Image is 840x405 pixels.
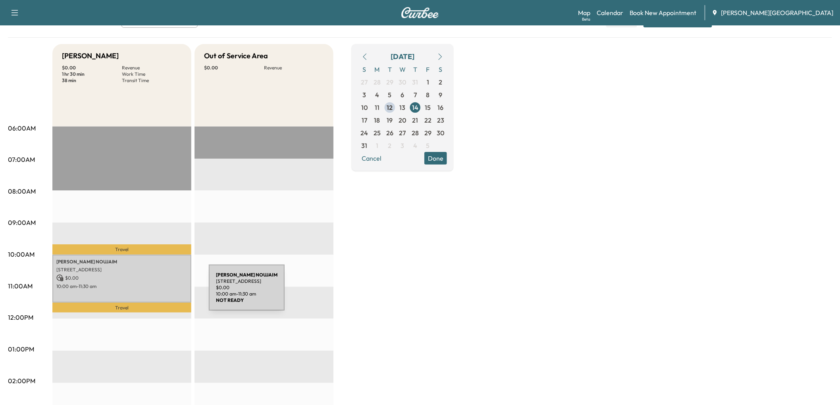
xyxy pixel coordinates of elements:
p: 02:00PM [8,376,35,386]
span: 17 [362,115,367,125]
span: S [358,63,371,76]
span: 7 [414,90,417,100]
span: 16 [438,103,444,112]
p: [STREET_ADDRESS] [56,267,187,273]
span: T [409,63,422,76]
span: 24 [361,128,368,138]
span: 19 [387,115,393,125]
span: 18 [374,115,380,125]
div: [DATE] [391,51,414,62]
div: Beta [582,16,590,22]
span: 14 [412,103,418,112]
p: 01:00PM [8,344,34,354]
span: 1 [376,141,378,150]
button: Done [424,152,447,165]
p: [PERSON_NAME] NOUJAIM [56,259,187,265]
span: 31 [362,141,368,150]
span: 9 [439,90,443,100]
span: 23 [437,115,444,125]
span: 25 [374,128,381,138]
span: 27 [399,128,406,138]
span: W [396,63,409,76]
span: 22 [424,115,432,125]
p: 38 min [62,77,122,84]
span: S [434,63,447,76]
p: 12:00PM [8,313,33,322]
span: 11 [375,103,380,112]
span: T [383,63,396,76]
span: 4 [375,90,379,100]
span: 8 [426,90,430,100]
span: 1 [427,77,429,87]
span: 27 [361,77,368,87]
p: 1 hr 30 min [62,71,122,77]
p: 08:00AM [8,186,36,196]
p: Revenue [122,65,182,71]
p: $ 0.00 [56,274,187,282]
span: 2 [388,141,392,150]
p: $ 0.00 [204,65,264,71]
span: 29 [424,128,432,138]
a: Calendar [597,8,623,17]
span: 30 [399,77,407,87]
p: 09:00AM [8,218,36,227]
p: 10:00AM [8,250,35,259]
a: Book New Appointment [630,8,697,17]
p: 10:00 am - 11:30 am [56,283,187,290]
p: 07:00AM [8,155,35,164]
span: 5 [426,141,430,150]
span: F [422,63,434,76]
p: 11:00AM [8,281,33,291]
span: 10 [361,103,368,112]
span: 3 [363,90,366,100]
p: $ 0.00 [62,65,122,71]
span: 29 [386,77,393,87]
span: M [371,63,383,76]
span: 3 [401,141,405,150]
p: Travel [52,244,191,255]
span: 4 [413,141,417,150]
span: 28 [412,128,419,138]
span: 5 [388,90,392,100]
a: MapBeta [578,8,590,17]
span: [PERSON_NAME][GEOGRAPHIC_DATA] [721,8,834,17]
img: Curbee Logo [401,7,439,18]
span: 12 [387,103,393,112]
span: 21 [412,115,418,125]
span: 15 [425,103,431,112]
span: 30 [437,128,445,138]
span: 13 [400,103,406,112]
p: Transit Time [122,77,182,84]
span: 6 [401,90,405,100]
p: Travel [52,303,191,313]
span: 28 [374,77,381,87]
span: 20 [399,115,407,125]
span: 2 [439,77,443,87]
span: 26 [386,128,393,138]
p: Revenue [264,65,324,71]
h5: Out of Service Area [204,50,268,61]
h5: [PERSON_NAME] [62,50,119,61]
p: Work Time [122,71,182,77]
button: Cancel [358,152,385,165]
p: 06:00AM [8,123,36,133]
span: 31 [412,77,418,87]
